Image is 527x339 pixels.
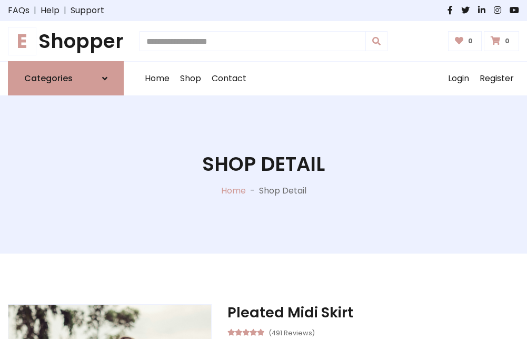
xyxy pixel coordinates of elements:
a: FAQs [8,4,29,17]
a: Categories [8,61,124,95]
span: | [59,4,71,17]
h3: Pleated Midi Skirt [227,304,519,321]
a: EShopper [8,30,124,53]
a: Shop [175,62,206,95]
span: | [29,4,41,17]
a: Support [71,4,104,17]
h6: Categories [24,73,73,83]
p: Shop Detail [259,185,306,197]
span: E [8,27,36,55]
span: 0 [465,36,475,46]
a: Help [41,4,59,17]
a: Contact [206,62,252,95]
a: Home [140,62,175,95]
a: Home [221,185,246,197]
small: (491 Reviews) [269,326,315,338]
p: - [246,185,259,197]
a: 0 [448,31,482,51]
a: Login [443,62,474,95]
h1: Shopper [8,30,124,53]
span: 0 [502,36,512,46]
a: 0 [484,31,519,51]
h1: Shop Detail [202,152,325,176]
a: Register [474,62,519,95]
